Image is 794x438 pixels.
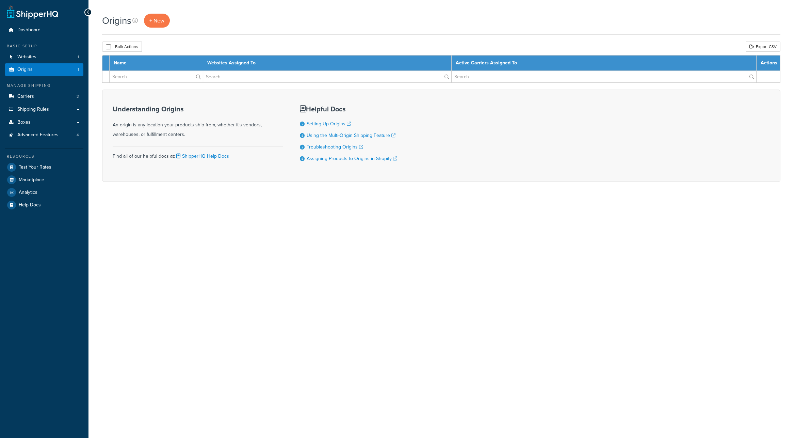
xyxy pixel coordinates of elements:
a: Shipping Rules [5,103,83,116]
a: ShipperHQ Home [7,5,58,19]
div: Find all of our helpful docs at: [113,146,283,161]
a: Marketplace [5,174,83,186]
span: 3 [77,94,79,99]
span: Carriers [17,94,34,99]
li: Advanced Features [5,129,83,141]
a: Export CSV [746,42,780,52]
a: Carriers 3 [5,90,83,103]
a: Origins 1 [5,63,83,76]
th: Actions [757,56,780,71]
a: Websites 1 [5,51,83,63]
a: Dashboard [5,24,83,36]
th: Websites Assigned To [203,56,452,71]
span: Help Docs [19,202,41,208]
h3: Helpful Docs [300,105,397,113]
span: Websites [17,54,36,60]
a: Boxes [5,116,83,129]
a: Test Your Rates [5,161,83,173]
h1: Origins [102,14,131,27]
a: Troubleshooting Origins [307,143,363,151]
input: Search [110,71,203,82]
span: Marketplace [19,177,44,183]
a: Help Docs [5,199,83,211]
a: Advanced Features 4 [5,129,83,141]
span: Analytics [19,190,37,195]
input: Search [452,71,756,82]
div: Resources [5,154,83,159]
span: 1 [78,67,79,73]
span: Boxes [17,120,31,125]
span: Dashboard [17,27,40,33]
span: + New [149,17,164,25]
span: Shipping Rules [17,107,49,112]
h3: Understanding Origins [113,105,283,113]
li: Websites [5,51,83,63]
a: Setting Up Origins [307,120,351,127]
input: Search [203,71,451,82]
div: Manage Shipping [5,83,83,89]
th: Active Carriers Assigned To [452,56,757,71]
a: Using the Multi-Origin Shipping Feature [307,132,395,139]
div: Basic Setup [5,43,83,49]
span: Advanced Features [17,132,59,138]
li: Origins [5,63,83,76]
div: An origin is any location your products ship from, whether it's vendors, warehouses, or fulfillme... [113,105,283,139]
li: Carriers [5,90,83,103]
span: 4 [77,132,79,138]
a: Analytics [5,186,83,199]
a: ShipperHQ Help Docs [175,153,229,160]
span: Test Your Rates [19,165,51,170]
a: + New [144,14,170,28]
a: Assigning Products to Origins in Shopify [307,155,397,162]
span: 1 [78,54,79,60]
th: Name [110,56,203,71]
span: Origins [17,67,33,73]
button: Bulk Actions [102,42,142,52]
